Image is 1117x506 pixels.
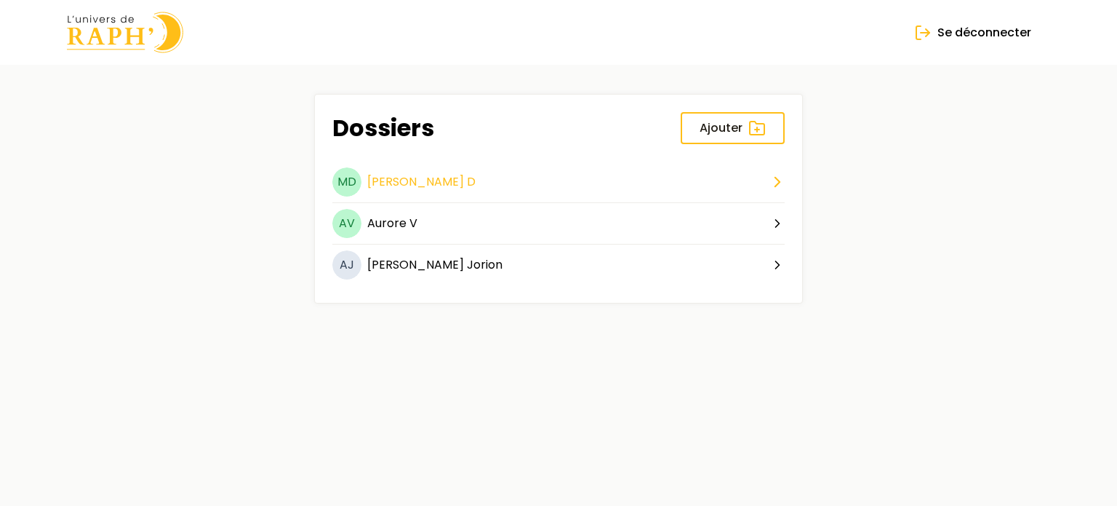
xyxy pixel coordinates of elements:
span: [PERSON_NAME] [367,256,464,273]
span: MD [332,167,361,197]
span: Aurore [367,215,407,232]
span: D [467,173,476,190]
span: AV [332,209,361,238]
span: AJ [332,250,361,280]
img: Univers de Raph logo [67,12,183,53]
button: MD[PERSON_NAME] D [332,167,785,203]
span: Se déconnecter [937,24,1031,41]
span: Ajouter [700,119,742,137]
button: Se déconnecter [895,17,1050,49]
button: AVAurore V [332,209,785,245]
h1: Dossiers [332,114,434,142]
span: V [409,215,417,232]
a: Ajouter [681,112,785,144]
button: AJ[PERSON_NAME] Jorion [332,250,785,285]
span: [PERSON_NAME] [367,173,464,190]
span: Jorion [467,256,503,273]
